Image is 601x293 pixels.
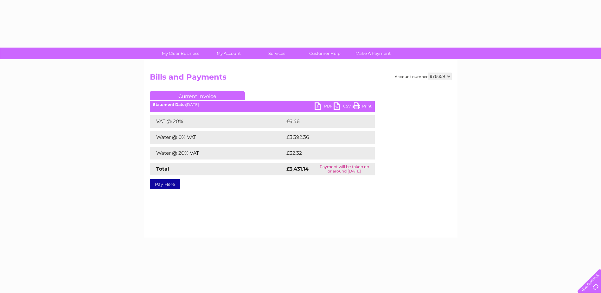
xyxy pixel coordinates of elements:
[150,102,375,107] div: [DATE]
[334,102,353,112] a: CSV
[353,102,372,112] a: Print
[347,48,399,59] a: Make A Payment
[154,48,207,59] a: My Clear Business
[315,102,334,112] a: PDF
[251,48,303,59] a: Services
[299,48,351,59] a: Customer Help
[150,179,180,189] a: Pay Here
[285,115,360,128] td: £6.46
[285,147,362,160] td: £32.32
[395,73,451,80] div: Account number
[285,131,365,144] td: £3,392.36
[286,166,309,172] strong: £3,431.14
[150,91,245,100] a: Current Invoice
[156,166,169,172] strong: Total
[150,131,285,144] td: Water @ 0% VAT
[202,48,255,59] a: My Account
[314,163,375,175] td: Payment will be taken on or around [DATE]
[150,147,285,160] td: Water @ 20% VAT
[150,73,451,85] h2: Bills and Payments
[153,102,186,107] b: Statement Date:
[150,115,285,128] td: VAT @ 20%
